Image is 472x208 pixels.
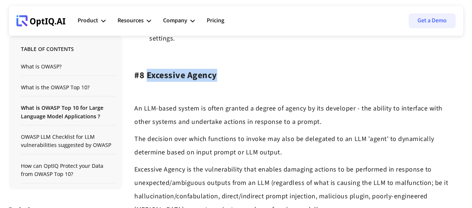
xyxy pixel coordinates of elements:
div: What is OWASP? [21,63,62,71]
a: What is the OWASP Top 10? [21,83,116,91]
a: Webflow Homepage [16,10,66,32]
a: What is OWASP? [21,63,116,71]
a: How can OptIQ Protect your Data from OWASP Top 10? [21,161,116,178]
a: Get a Demo [409,13,456,28]
a: What is OWASP Top 10 for Large Language Model Applications ? [21,104,116,121]
div: Product [78,10,106,32]
p: ‍ [134,49,451,63]
a: OWASP LLM Checklist for LLM vulnerabilities suggested by OWASP [21,133,116,150]
div: Company [163,10,195,32]
h5: Table of Contents [21,45,116,57]
a: Pricing [207,10,224,32]
div: Resources [118,16,144,26]
div: Product [78,16,98,26]
p: An LLM-based system is often granted a degree of agency by its developer - the ability to interfa... [134,102,451,129]
div: What is the OWASP Top 10? [21,83,90,91]
p: The decision over which functions to invoke may also be delegated to an LLM 'agent' to dynamicall... [134,132,451,159]
h3: #8 Excessive Agency [134,70,451,81]
p: ‍ [134,85,451,98]
div: Resources [118,10,151,32]
div: Company [163,16,187,26]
